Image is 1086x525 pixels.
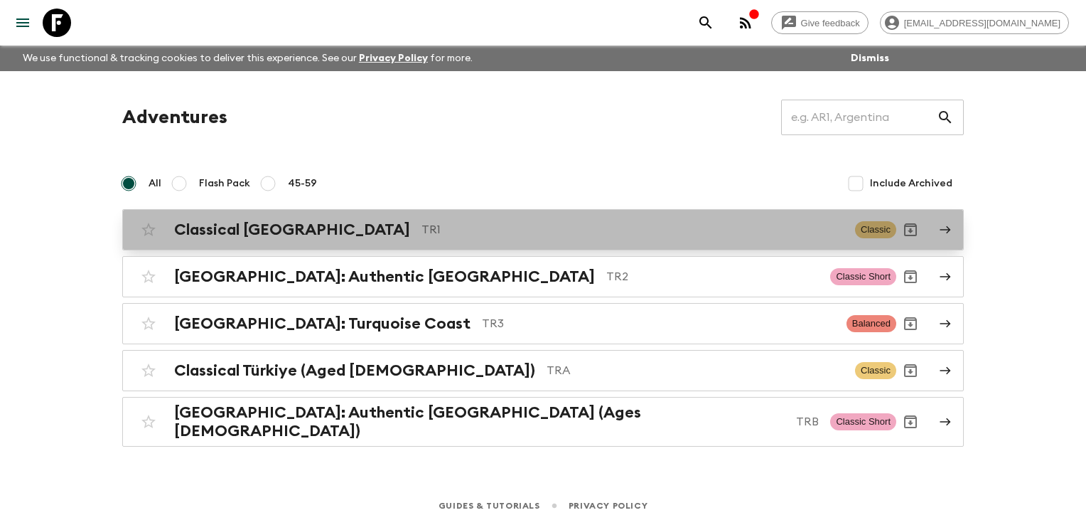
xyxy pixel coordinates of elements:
[771,11,869,34] a: Give feedback
[359,53,428,63] a: Privacy Policy
[174,267,595,286] h2: [GEOGRAPHIC_DATA]: Authentic [GEOGRAPHIC_DATA]
[569,498,647,514] a: Privacy Policy
[174,403,785,440] h2: [GEOGRAPHIC_DATA]: Authentic [GEOGRAPHIC_DATA] (Ages [DEMOGRAPHIC_DATA])
[847,48,893,68] button: Dismiss
[606,268,819,285] p: TR2
[830,413,896,430] span: Classic Short
[421,221,844,238] p: TR1
[896,309,925,338] button: Archive
[855,221,896,238] span: Classic
[439,498,540,514] a: Guides & Tutorials
[855,362,896,379] span: Classic
[547,362,844,379] p: TRA
[692,9,720,37] button: search adventures
[896,408,925,436] button: Archive
[288,176,317,191] span: 45-59
[793,18,868,28] span: Give feedback
[122,103,227,132] h1: Adventures
[781,97,937,137] input: e.g. AR1, Argentina
[896,356,925,385] button: Archive
[122,350,964,391] a: Classical Türkiye (Aged [DEMOGRAPHIC_DATA])TRAClassicArchive
[896,262,925,291] button: Archive
[149,176,161,191] span: All
[880,11,1069,34] div: [EMAIL_ADDRESS][DOMAIN_NAME]
[846,315,896,332] span: Balanced
[174,221,410,239] h2: Classical [GEOGRAPHIC_DATA]
[896,18,1068,28] span: [EMAIL_ADDRESS][DOMAIN_NAME]
[17,46,478,71] p: We use functional & tracking cookies to deliver this experience. See our for more.
[174,361,535,380] h2: Classical Türkiye (Aged [DEMOGRAPHIC_DATA])
[122,397,964,447] a: [GEOGRAPHIC_DATA]: Authentic [GEOGRAPHIC_DATA] (Ages [DEMOGRAPHIC_DATA])TRBClassic ShortArchive
[830,268,896,285] span: Classic Short
[174,314,471,333] h2: [GEOGRAPHIC_DATA]: Turquoise Coast
[122,303,964,344] a: [GEOGRAPHIC_DATA]: Turquoise CoastTR3BalancedArchive
[122,209,964,250] a: Classical [GEOGRAPHIC_DATA]TR1ClassicArchive
[9,9,37,37] button: menu
[870,176,952,191] span: Include Archived
[896,216,925,244] button: Archive
[482,315,835,332] p: TR3
[122,256,964,297] a: [GEOGRAPHIC_DATA]: Authentic [GEOGRAPHIC_DATA]TR2Classic ShortArchive
[199,176,250,191] span: Flash Pack
[796,413,819,430] p: TRB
